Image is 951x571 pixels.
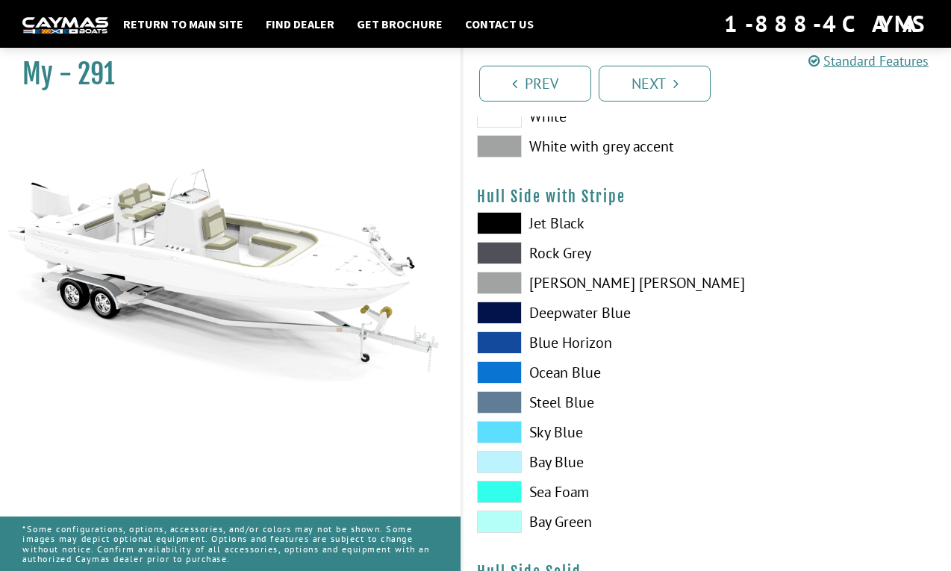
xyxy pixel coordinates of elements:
[477,451,692,473] label: Bay Blue
[477,105,692,128] label: White
[477,212,692,234] label: Jet Black
[22,17,108,33] img: white-logo-c9c8dbefe5ff5ceceb0f0178aa75bf4bb51f6bca0971e226c86eb53dfe498488.png
[477,331,692,354] label: Blue Horizon
[477,481,692,503] label: Sea Foam
[477,511,692,533] label: Bay Green
[479,66,591,102] a: Prev
[458,14,541,34] a: Contact Us
[477,242,692,264] label: Rock Grey
[477,421,692,443] label: Sky Blue
[808,52,929,69] a: Standard Features
[477,302,692,324] label: Deepwater Blue
[22,57,423,91] h1: My - 291
[116,14,251,34] a: Return to main site
[349,14,450,34] a: Get Brochure
[477,391,692,414] label: Steel Blue
[599,66,711,102] a: Next
[22,517,438,571] p: *Some configurations, options, accessories, and/or colors may not be shown. Some images may depic...
[475,63,951,102] ul: Pagination
[477,272,692,294] label: [PERSON_NAME] [PERSON_NAME]
[724,7,929,40] div: 1-888-4CAYMAS
[477,361,692,384] label: Ocean Blue
[477,135,692,157] label: White with grey accent
[477,187,936,206] h4: Hull Side with Stripe
[258,14,342,34] a: Find Dealer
